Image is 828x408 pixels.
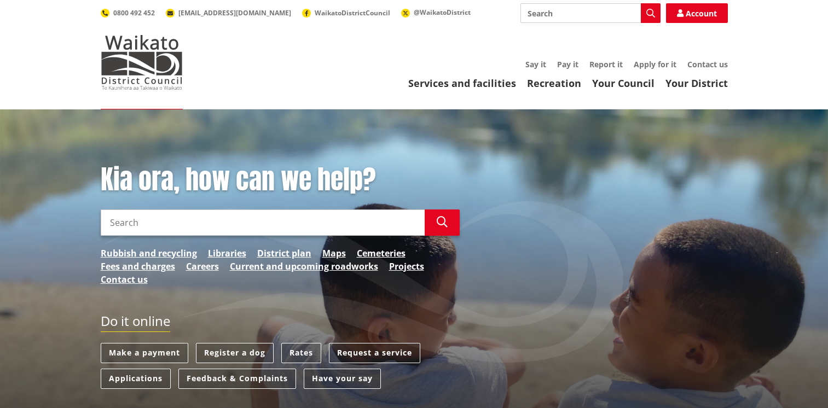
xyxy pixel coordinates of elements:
[230,260,378,273] a: Current and upcoming roadworks
[389,260,424,273] a: Projects
[101,313,170,333] h2: Do it online
[525,59,546,69] a: Say it
[302,8,390,18] a: WaikatoDistrictCouncil
[557,59,578,69] a: Pay it
[322,247,346,260] a: Maps
[113,8,155,18] span: 0800 492 452
[101,8,155,18] a: 0800 492 452
[304,369,381,389] a: Have your say
[178,8,291,18] span: [EMAIL_ADDRESS][DOMAIN_NAME]
[101,247,197,260] a: Rubbish and recycling
[166,8,291,18] a: [EMAIL_ADDRESS][DOMAIN_NAME]
[186,260,219,273] a: Careers
[408,77,516,90] a: Services and facilities
[101,35,183,90] img: Waikato District Council - Te Kaunihera aa Takiwaa o Waikato
[589,59,623,69] a: Report it
[315,8,390,18] span: WaikatoDistrictCouncil
[634,59,676,69] a: Apply for it
[101,209,425,236] input: Search input
[101,164,460,196] h1: Kia ora, how can we help?
[101,260,175,273] a: Fees and charges
[329,343,420,363] a: Request a service
[101,369,171,389] a: Applications
[208,247,246,260] a: Libraries
[281,343,321,363] a: Rates
[414,8,471,17] span: @WaikatoDistrict
[101,273,148,286] a: Contact us
[665,77,728,90] a: Your District
[687,59,728,69] a: Contact us
[101,343,188,363] a: Make a payment
[257,247,311,260] a: District plan
[196,343,274,363] a: Register a dog
[178,369,296,389] a: Feedback & Complaints
[357,247,406,260] a: Cemeteries
[592,77,655,90] a: Your Council
[520,3,661,23] input: Search input
[527,77,581,90] a: Recreation
[401,8,471,17] a: @WaikatoDistrict
[666,3,728,23] a: Account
